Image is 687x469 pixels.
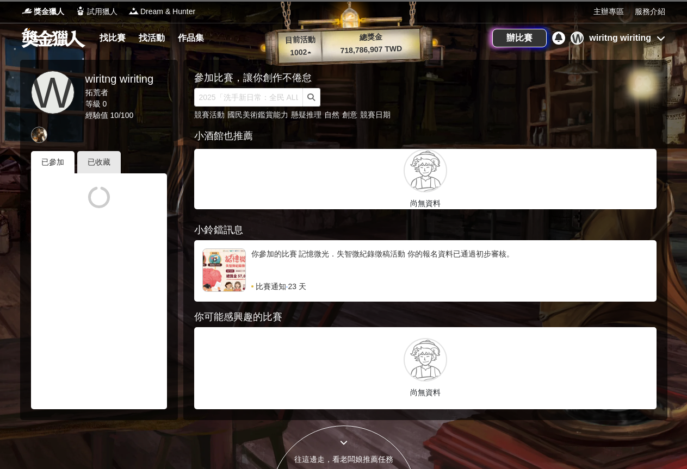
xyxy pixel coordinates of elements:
span: 等級 [85,99,101,108]
p: 尚無資料 [200,387,651,398]
input: 2025「洗手新日常：全民 ALL IN」洗手歌全台徵選 [194,88,303,107]
a: LogoDream & Hunter [128,6,195,17]
p: 718,786,907 TWD [322,42,420,57]
span: 比賽通知 [256,281,286,292]
a: 服務介紹 [635,6,665,17]
img: Logo [128,5,139,16]
a: 自然 [324,110,339,119]
p: 目前活動 [278,34,322,47]
div: 你參加的比賽 記憶微光．失智微紀錄徵稿活動 你的報名資料已通過初步審核。 [251,248,648,281]
a: 辦比賽 [492,29,547,47]
a: 你參加的比賽 記憶微光．失智微紀錄徵稿活動 你的報名資料已通過初步審核。比賽通知·23 天 [202,248,648,292]
div: 小鈴鐺訊息 [194,223,657,237]
a: 找比賽 [95,30,130,46]
div: 小酒館也推薦 [194,129,657,143]
a: 競賽活動 [194,110,225,119]
a: 懸疑推理 [291,110,321,119]
a: W [31,71,75,114]
a: 找活動 [134,30,169,46]
span: 0 [102,99,107,108]
div: 往這邊走，看老闆娘推薦任務 [271,454,417,465]
img: Logo [75,5,86,16]
div: 已收藏 [77,151,121,173]
div: wiritng wiriting [85,71,154,87]
span: 23 天 [288,281,306,292]
a: Logo獎金獵人 [22,6,64,17]
a: 作品集 [174,30,208,46]
p: 1002 ▴ [278,46,323,59]
div: 你可能感興趣的比賽 [194,310,657,324]
div: W [571,32,584,45]
a: 競賽日期 [360,110,391,119]
a: Logo試用獵人 [75,6,117,17]
span: 獎金獵人 [34,6,64,17]
a: 國民美術鑑賞能力 [227,110,288,119]
a: 主辦專區 [593,6,624,17]
a: 創意 [342,110,357,119]
span: · [286,281,288,292]
p: 總獎金 [321,30,420,45]
div: 參加比賽，讓你創作不倦怠 [194,71,618,85]
div: 已參加 [31,151,75,173]
p: 尚無資料 [194,198,657,209]
span: Dream & Hunter [140,6,195,17]
span: 10 / 100 [110,111,133,120]
img: Logo [22,5,33,16]
span: 經驗值 [85,111,108,120]
span: 試用獵人 [87,6,117,17]
div: wiritng wiriting [589,32,651,45]
div: 拓荒者 [85,87,154,98]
